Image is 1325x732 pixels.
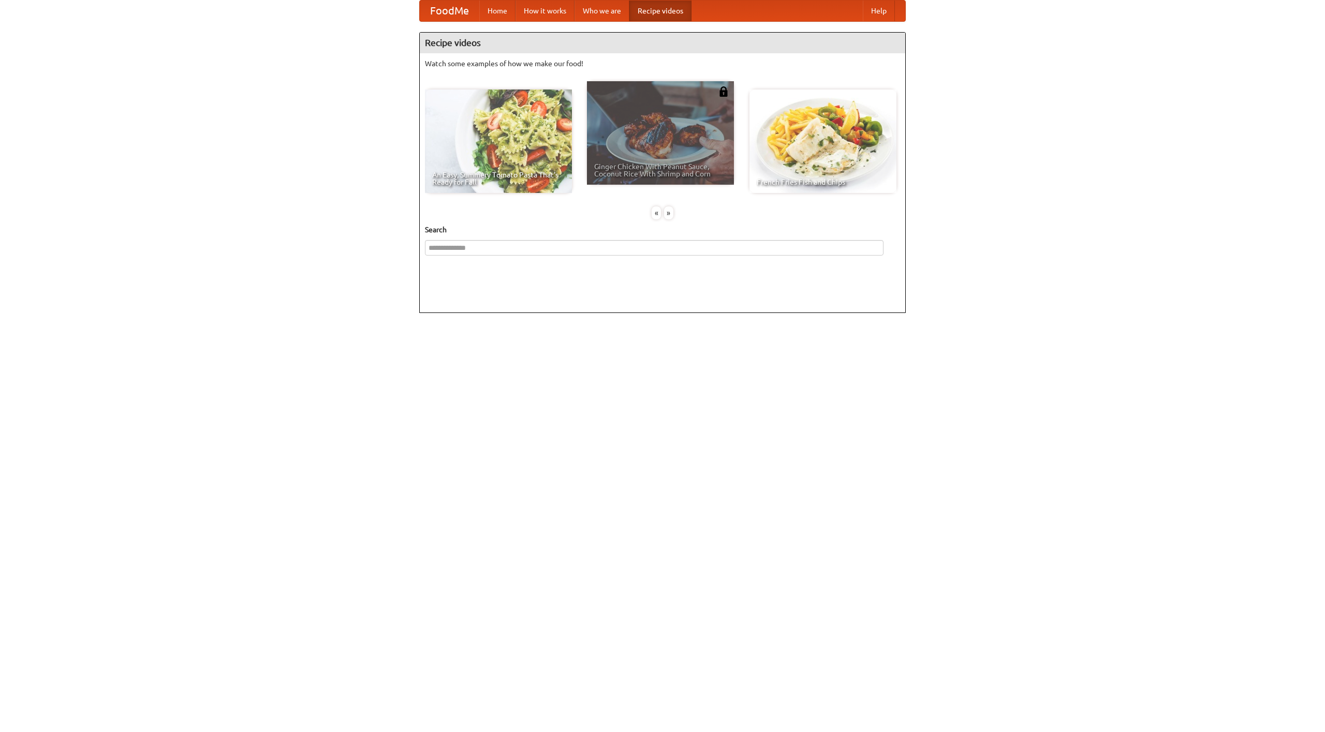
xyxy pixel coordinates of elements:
[425,225,900,235] h5: Search
[749,89,896,193] a: French Fries Fish and Chips
[652,206,661,219] div: «
[718,86,729,97] img: 483408.png
[432,171,565,186] span: An Easy, Summery Tomato Pasta That's Ready for Fall
[425,89,572,193] a: An Easy, Summery Tomato Pasta That's Ready for Fall
[425,58,900,69] p: Watch some examples of how we make our food!
[516,1,575,21] a: How it works
[420,33,905,53] h4: Recipe videos
[664,206,673,219] div: »
[629,1,691,21] a: Recipe videos
[863,1,895,21] a: Help
[479,1,516,21] a: Home
[757,178,889,186] span: French Fries Fish and Chips
[575,1,629,21] a: Who we are
[420,1,479,21] a: FoodMe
